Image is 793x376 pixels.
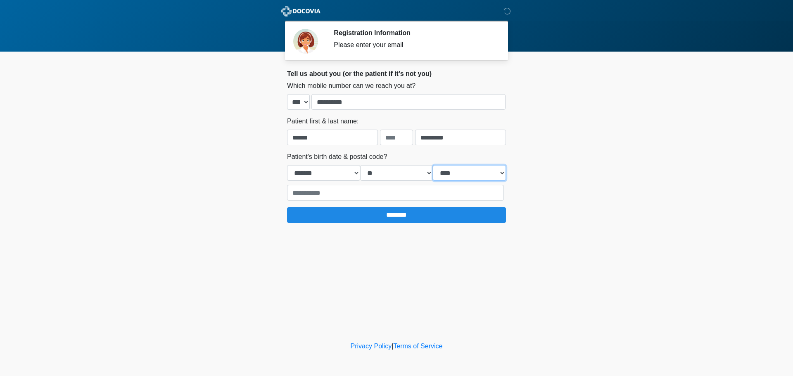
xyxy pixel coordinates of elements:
img: Agent Avatar [293,29,318,54]
h2: Registration Information [334,29,494,37]
img: ABC Med Spa- GFEase Logo [279,6,323,17]
label: Patient first & last name: [287,116,359,126]
h2: Tell us about you (or the patient if it's not you) [287,70,506,78]
a: Terms of Service [393,343,442,350]
div: Please enter your email [334,40,494,50]
label: Patient's birth date & postal code? [287,152,387,162]
a: | [392,343,393,350]
label: Which mobile number can we reach you at? [287,81,415,91]
a: Privacy Policy [351,343,392,350]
